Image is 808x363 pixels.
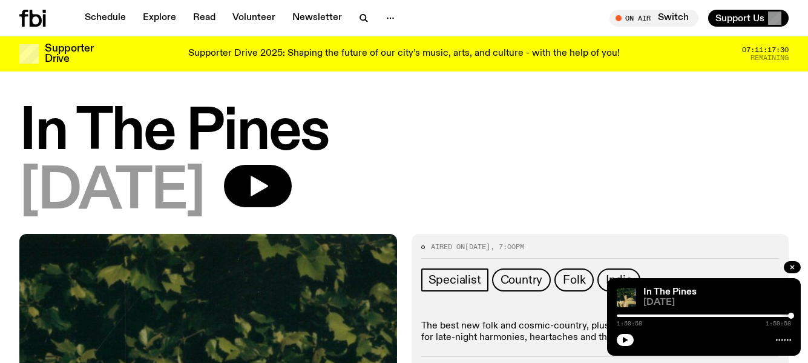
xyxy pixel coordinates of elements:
p: Supporter Drive 2025: Shaping the future of our city’s music, arts, and culture - with the help o... [188,48,620,59]
span: Support Us [715,13,764,24]
a: Volunteer [225,10,283,27]
span: 07:11:17:30 [742,47,789,53]
span: Specialist [429,273,481,287]
a: Indie [597,268,640,291]
button: On AirSwitch [609,10,698,27]
h1: In The Pines [19,105,789,160]
span: [DATE] [465,242,490,251]
span: [DATE] [19,165,205,219]
button: Support Us [708,10,789,27]
a: Folk [554,268,594,291]
a: Newsletter [285,10,349,27]
a: In The Pines [643,287,697,297]
a: Schedule [77,10,133,27]
span: Country [501,273,543,287]
span: 1:59:58 [617,321,642,327]
a: Country [492,268,551,291]
span: Aired on [431,242,465,251]
span: Folk [563,273,585,287]
h3: Supporter Drive [45,44,93,64]
a: Explore [136,10,183,27]
span: Remaining [751,55,789,61]
a: Read [186,10,223,27]
span: 1:59:58 [766,321,791,327]
span: Indie [606,273,632,287]
span: , 7:00pm [490,242,524,251]
span: [DATE] [643,298,791,307]
p: The best new folk and cosmic-country, plus an old fave or two. [PERSON_NAME] for late-night harmo... [421,321,780,344]
a: Specialist [421,268,488,291]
